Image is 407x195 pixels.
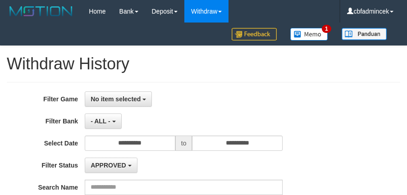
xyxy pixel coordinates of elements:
a: 1 [284,23,335,45]
img: Button%20Memo.svg [290,28,328,41]
span: No item selected [91,95,141,103]
button: APPROVED [85,158,137,173]
span: 1 [322,25,331,33]
span: - ALL - [91,118,110,125]
h1: Withdraw History [7,55,400,73]
span: APPROVED [91,162,126,169]
button: - ALL - [85,113,121,129]
img: MOTION_logo.png [7,5,75,18]
span: to [175,136,192,151]
img: panduan.png [342,28,387,40]
button: No item selected [85,91,152,107]
img: Feedback.jpg [232,28,277,41]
